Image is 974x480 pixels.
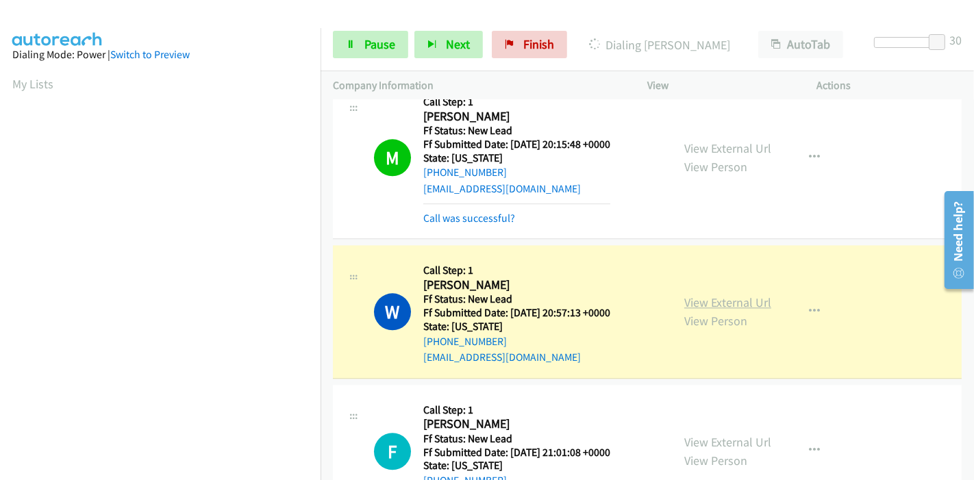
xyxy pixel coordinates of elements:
[423,166,507,179] a: [PHONE_NUMBER]
[110,48,190,61] a: Switch to Preview
[423,320,610,333] h5: State: [US_STATE]
[492,31,567,58] a: Finish
[364,36,395,52] span: Pause
[423,335,507,348] a: [PHONE_NUMBER]
[12,47,308,63] div: Dialing Mode: Power |
[333,31,408,58] a: Pause
[414,31,483,58] button: Next
[523,36,554,52] span: Finish
[423,403,610,417] h5: Call Step: 1
[423,432,610,446] h5: Ff Status: New Lead
[423,306,610,320] h5: Ff Submitted Date: [DATE] 20:57:13 +0000
[423,95,610,109] h5: Call Step: 1
[817,77,962,94] p: Actions
[423,212,515,225] a: Call was successful?
[949,31,962,49] div: 30
[423,182,581,195] a: [EMAIL_ADDRESS][DOMAIN_NAME]
[374,139,411,176] h1: M
[374,433,411,470] h1: F
[935,186,974,294] iframe: Resource Center
[423,446,610,459] h5: Ff Submitted Date: [DATE] 21:01:08 +0000
[684,159,747,175] a: View Person
[374,293,411,330] h1: W
[446,36,470,52] span: Next
[423,459,610,472] h5: State: [US_STATE]
[647,77,792,94] p: View
[423,351,581,364] a: [EMAIL_ADDRESS][DOMAIN_NAME]
[423,416,610,432] h2: [PERSON_NAME]
[423,292,610,306] h5: Ff Status: New Lead
[423,138,610,151] h5: Ff Submitted Date: [DATE] 20:15:48 +0000
[684,140,771,156] a: View External Url
[12,76,53,92] a: My Lists
[684,294,771,310] a: View External Url
[758,31,843,58] button: AutoTab
[586,36,734,54] p: Dialing [PERSON_NAME]
[423,277,610,293] h2: [PERSON_NAME]
[423,151,610,165] h5: State: [US_STATE]
[333,77,623,94] p: Company Information
[423,109,610,125] h2: [PERSON_NAME]
[423,124,610,138] h5: Ff Status: New Lead
[684,453,747,468] a: View Person
[684,313,747,329] a: View Person
[374,433,411,470] div: The call is yet to be attempted
[684,434,771,450] a: View External Url
[423,264,610,277] h5: Call Step: 1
